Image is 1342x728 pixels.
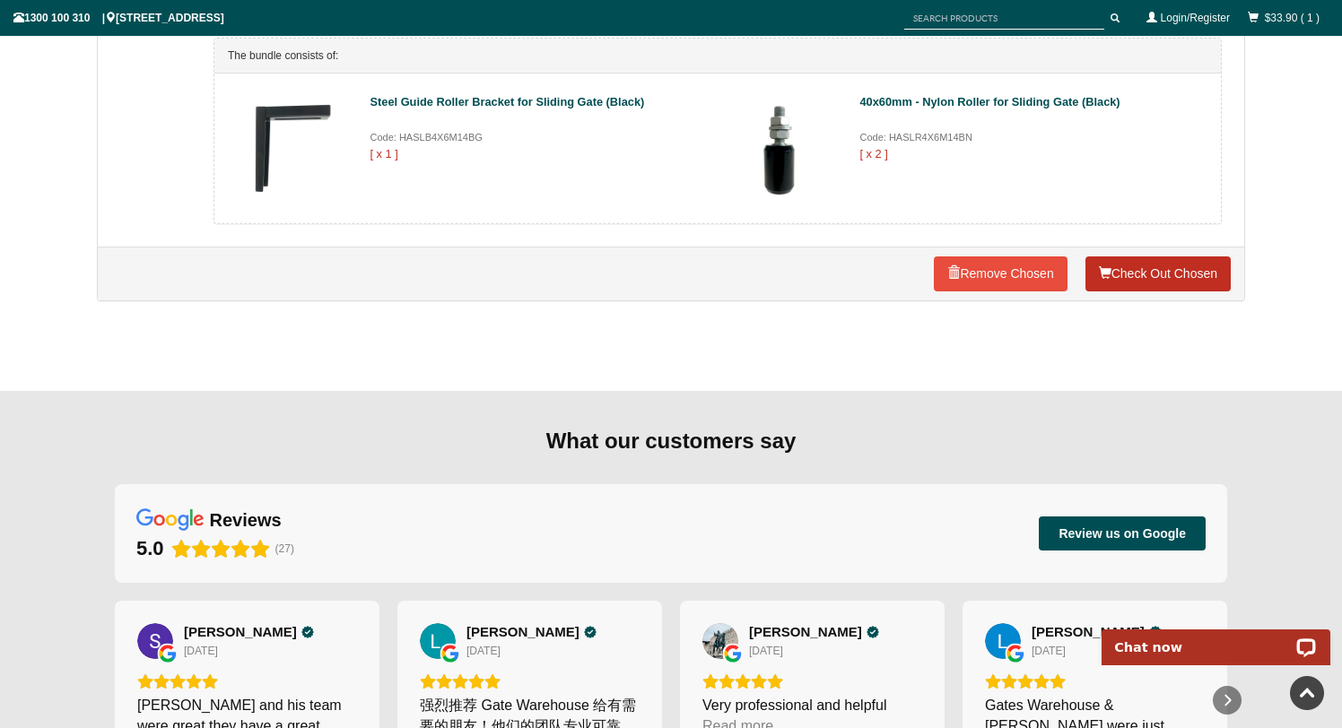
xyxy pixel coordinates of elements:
[214,39,1221,74] div: The bundle consists of:
[749,644,783,658] div: [DATE]
[136,536,164,561] div: 5.0
[702,695,922,715] div: Very professional and helpful
[724,93,834,204] img: 40x60mm-nylon-roller-for-sliding-gate-black-20231117212250-gom_thumb_small.jpg
[985,623,1021,659] img: Louise Veenstra
[702,623,738,659] a: View on Google
[370,147,398,160] strong: [ x 1 ]
[420,673,640,689] div: Rating: 5.0 out of 5
[904,7,1104,30] input: SEARCH PRODUCTS
[420,623,456,659] img: L. Zhu
[1161,12,1230,24] a: Login/Register
[137,623,173,659] img: Simon H
[466,624,579,640] span: [PERSON_NAME]
[466,644,501,658] div: [DATE]
[301,626,314,638] div: Verified Customer
[985,673,1205,689] div: Rating: 5.0 out of 5
[867,626,879,638] div: Verified Customer
[137,623,173,659] a: View on Google
[1032,624,1145,640] span: [PERSON_NAME]
[702,623,738,659] img: George XING
[13,12,224,24] span: 1300 100 310 | [STREET_ADDRESS]
[370,132,483,143] span: Code: HASLB4X6M14BG
[137,673,357,689] div: Rating: 5.0 out of 5
[100,686,129,715] div: Previous
[1032,644,1066,658] div: [DATE]
[860,132,972,143] span: Code: HASLR4X6M14BN
[184,624,297,640] span: [PERSON_NAME]
[584,626,597,638] div: Verified Customer
[420,623,456,659] a: View on Google
[860,147,888,160] strong: [ x 2 ]
[234,93,344,204] img: steel-guide-roller-bracket-for-sliding-gate-black-202410117436-uug_thumb_small.jpg
[1213,686,1242,715] div: Next
[1032,624,1162,640] a: Review by Louise Veenstra
[1059,525,1186,542] span: Review us on Google
[115,427,1227,455] div: What our customers say
[860,95,1120,108] a: 40x60mm - Nylon Roller for Sliding Gate (Black)
[275,542,294,555] span: (27)
[370,95,645,108] a: Steel Guide Roller Bracket for Sliding Gate (Black)
[702,673,922,689] div: Rating: 5.0 out of 5
[749,624,879,640] a: Review by George XING
[1090,609,1342,665] iframe: LiveChat chat widget
[210,508,282,532] div: reviews
[1085,256,1231,292] a: Check Out Chosen
[184,624,314,640] a: Review by Simon H
[934,256,1067,292] a: Remove Chosen
[136,536,270,561] div: Rating: 5.0 out of 5
[1265,12,1320,24] a: $33.90 ( 1 )
[985,623,1021,659] a: View on Google
[749,624,862,640] span: [PERSON_NAME]
[466,624,597,640] a: Review by L. Zhu
[184,644,218,658] div: [DATE]
[1039,516,1206,550] button: Review us on Google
